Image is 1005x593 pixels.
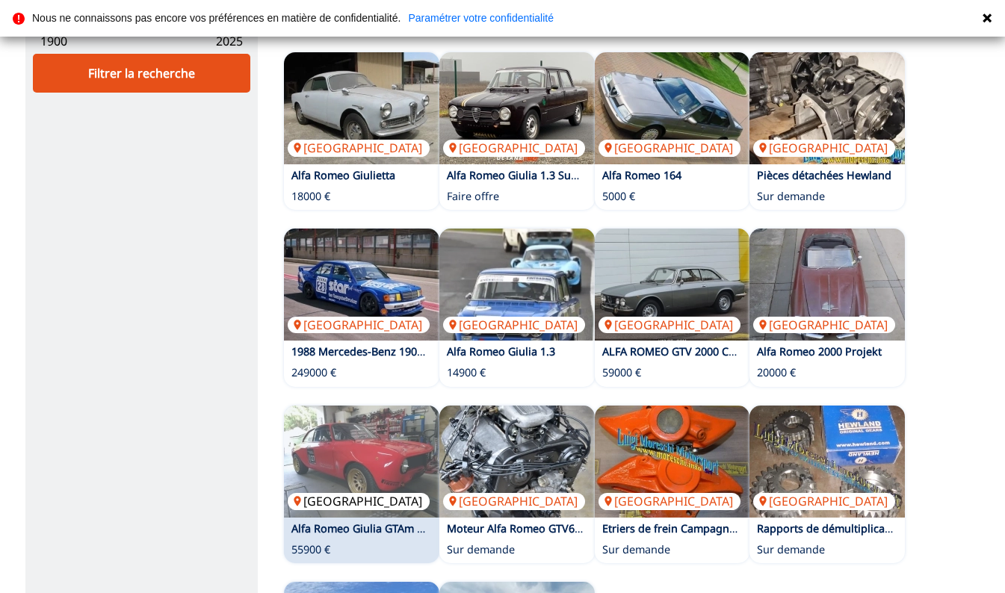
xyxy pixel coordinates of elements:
a: Alfa Romeo 2000 Projekt [757,344,882,358]
img: 1988 Mercedes-Benz 190E-2.5L Evo1 [284,229,439,341]
a: 1988 Mercedes-Benz 190E-2.5L Evo1[GEOGRAPHIC_DATA] [284,229,439,341]
img: Rapports de démultiplication et pièces détachées Hewland [749,406,905,518]
p: [GEOGRAPHIC_DATA] [443,493,585,509]
img: Alfa Romeo Giulia 1.3 Super [439,52,595,164]
p: [GEOGRAPHIC_DATA] [753,493,895,509]
a: Moteur Alfa Romeo GTV6 2.5L[GEOGRAPHIC_DATA] [439,406,595,518]
a: Moteur Alfa Romeo GTV6 2.5L [447,521,599,535]
a: Etriers de frein Campagnolo Amadori Magnesium Reconstruit[GEOGRAPHIC_DATA] [595,406,750,518]
p: Sur demande [602,542,670,557]
p: 14900 € [447,365,486,380]
p: 20000 € [757,365,796,380]
a: Alfa Romeo 2000 Projekt[GEOGRAPHIC_DATA] [749,229,905,341]
p: Sur demande [757,542,825,557]
a: Alfa Romeo Giulia 1.3 Super[GEOGRAPHIC_DATA] [439,52,595,164]
p: [GEOGRAPHIC_DATA] [599,493,740,509]
a: Alfa Romeo Giulia 1.3 [447,344,555,358]
a: 1988 Mercedes-Benz 190E-2.5L Evo1 [291,344,474,358]
a: Alfa Romeo Giulietta [291,168,395,182]
img: Alfa Romeo 164 [595,52,750,164]
a: ALFA ROMEO GTV 2000 Coupé Bertone 1971 [602,344,825,358]
p: [GEOGRAPHIC_DATA] [753,140,895,156]
p: 59000 € [602,365,641,380]
p: [GEOGRAPHIC_DATA] [443,317,585,333]
div: Filtrer la recherche [33,54,250,93]
a: Alfa Romeo Giulia 1.3[GEOGRAPHIC_DATA] [439,229,595,341]
img: Alfa Romeo Giulia 1.3 [439,229,595,341]
img: Pièces détachées Hewland [749,52,905,164]
p: 55900 € [291,542,330,557]
img: Moteur Alfa Romeo GTV6 2.5L [439,406,595,518]
p: 5000 € [602,189,635,204]
p: [GEOGRAPHIC_DATA] [599,140,740,156]
img: ALFA ROMEO GTV 2000 Coupé Bertone 1971 [595,229,750,341]
p: 1900 [40,33,67,49]
p: [GEOGRAPHIC_DATA] [288,493,430,509]
img: Etriers de frein Campagnolo Amadori Magnesium Reconstruit [595,406,750,518]
img: Alfa Romeo Giulia GTAm Replica - Einzelstück! [284,406,439,518]
p: 2025 [216,33,243,49]
p: Sur demande [447,542,515,557]
a: Alfa Romeo Giulietta[GEOGRAPHIC_DATA] [284,52,439,164]
img: Alfa Romeo 2000 Projekt [749,229,905,341]
p: [GEOGRAPHIC_DATA] [288,140,430,156]
a: Alfa Romeo Giulia GTAm Replica - Einzelstück! [291,521,523,535]
p: [GEOGRAPHIC_DATA] [599,317,740,333]
a: Rapports de démultiplication et pièces détachées Hewland[GEOGRAPHIC_DATA] [749,406,905,518]
a: ALFA ROMEO GTV 2000 Coupé Bertone 1971[GEOGRAPHIC_DATA] [595,229,750,341]
p: 249000 € [291,365,336,380]
p: [GEOGRAPHIC_DATA] [288,317,430,333]
p: 18000 € [291,189,330,204]
a: Paramétrer votre confidentialité [408,13,554,23]
p: Faire offre [447,189,499,204]
p: [GEOGRAPHIC_DATA] [753,317,895,333]
p: Sur demande [757,189,825,204]
a: Alfa Romeo 164[GEOGRAPHIC_DATA] [595,52,750,164]
p: Nous ne connaissons pas encore vos préférences en matière de confidentialité. [32,13,401,23]
a: Pièces détachées Hewland[GEOGRAPHIC_DATA] [749,52,905,164]
p: [GEOGRAPHIC_DATA] [443,140,585,156]
a: Alfa Romeo 164 [602,168,681,182]
a: Etriers de frein Campagnolo Amadori Magnesium Reconstruit [602,521,916,535]
a: Alfa Romeo Giulia 1.3 Super [447,168,588,182]
a: Pièces détachées Hewland [757,168,891,182]
a: Alfa Romeo Giulia GTAm Replica - Einzelstück![GEOGRAPHIC_DATA] [284,406,439,518]
img: Alfa Romeo Giulietta [284,52,439,164]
